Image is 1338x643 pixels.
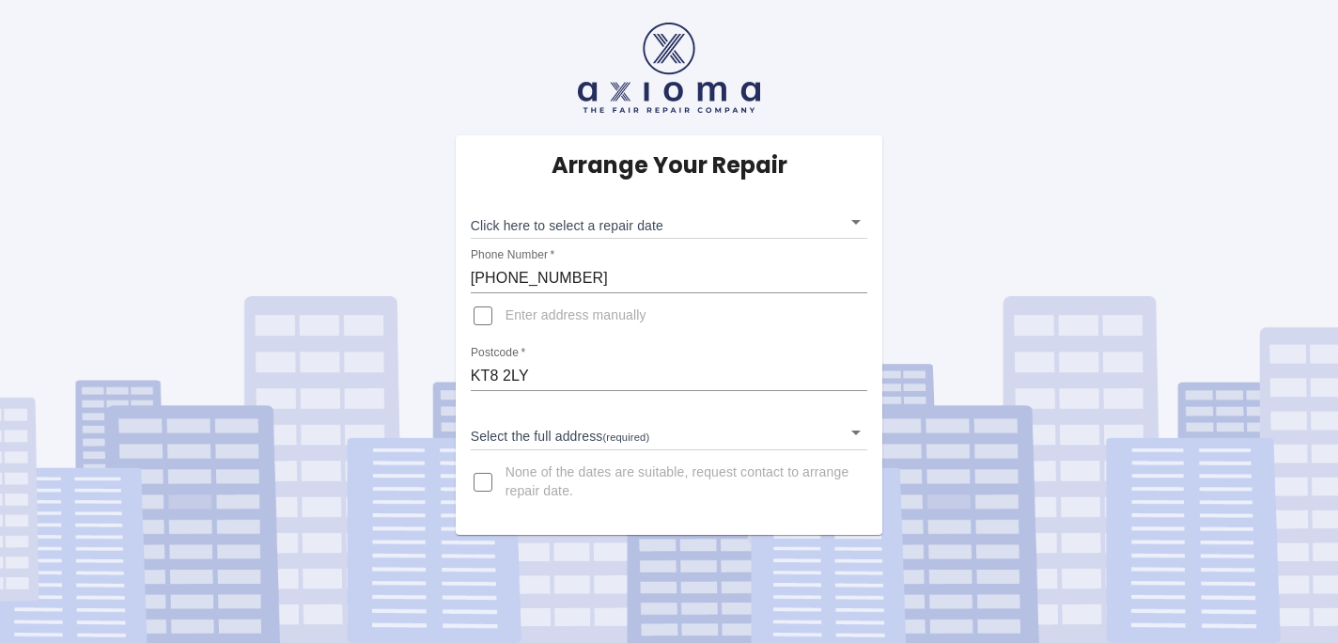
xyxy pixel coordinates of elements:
[506,306,646,325] span: Enter address manually
[552,150,787,180] h5: Arrange Your Repair
[506,463,853,501] span: None of the dates are suitable, request contact to arrange repair date.
[471,247,554,263] label: Phone Number
[578,23,760,113] img: axioma
[471,345,525,361] label: Postcode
